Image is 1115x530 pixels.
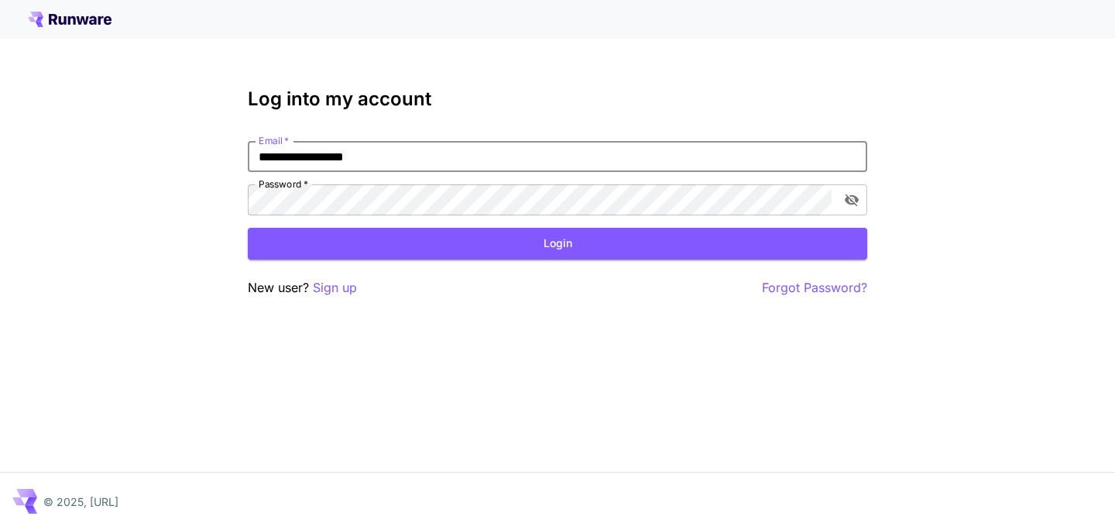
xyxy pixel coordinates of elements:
[248,278,357,298] p: New user?
[259,177,308,191] label: Password
[762,278,867,298] button: Forgot Password?
[313,278,357,298] button: Sign up
[248,88,867,110] h3: Log into my account
[43,494,118,510] p: © 2025, [URL]
[259,134,289,147] label: Email
[838,186,866,214] button: toggle password visibility
[248,228,867,260] button: Login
